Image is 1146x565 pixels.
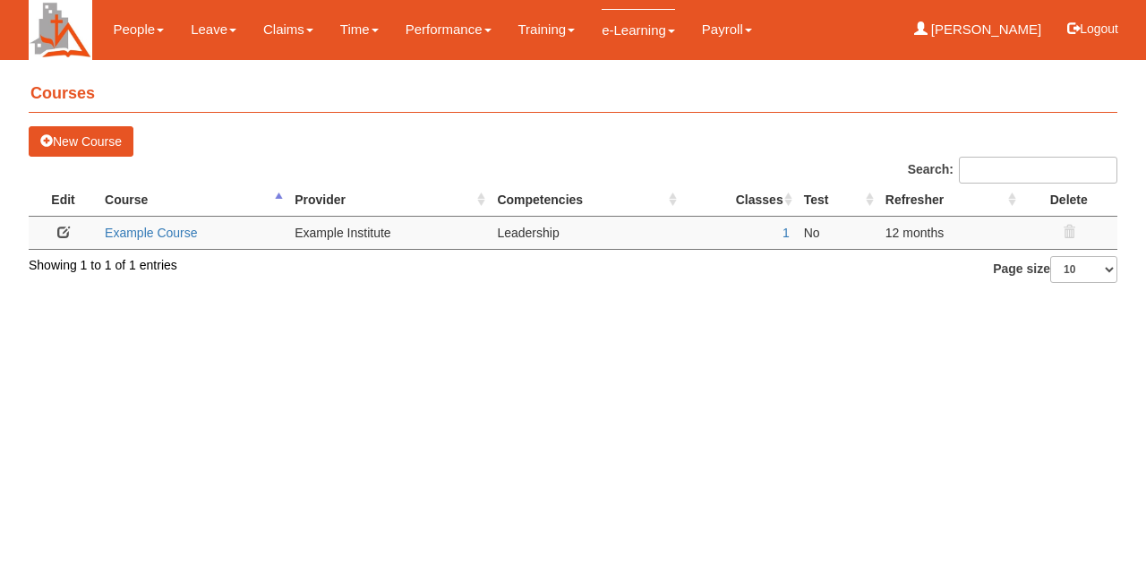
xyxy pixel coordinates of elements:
[518,9,576,50] a: Training
[490,216,681,249] td: Leadership
[340,9,379,50] a: Time
[783,226,790,240] a: 1
[287,216,490,249] td: Example Institute
[797,184,878,217] th: Test : activate to sort column ascending
[191,9,236,50] a: Leave
[878,216,1021,249] td: 12 months
[1050,256,1117,283] select: Page size
[29,76,1117,113] h4: Courses
[98,184,287,217] th: Course : activate to sort column descending
[681,184,797,217] th: Classes : activate to sort column ascending
[263,9,313,50] a: Claims
[1021,184,1117,217] th: Delete
[29,184,98,217] th: Edit
[406,9,492,50] a: Performance
[29,126,133,157] a: New Course
[993,256,1117,283] label: Page size
[105,226,198,240] a: Example Course
[602,9,675,51] a: e-Learning
[702,9,752,50] a: Payroll
[490,184,681,217] th: Competencies : activate to sort column ascending
[113,9,164,50] a: People
[908,157,1117,184] label: Search:
[1055,7,1131,50] button: Logout
[797,216,878,249] td: No
[914,9,1042,50] a: [PERSON_NAME]
[878,184,1021,217] th: Refresher : activate to sort column ascending
[287,184,490,217] th: Provider : activate to sort column ascending
[959,157,1117,184] input: Search:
